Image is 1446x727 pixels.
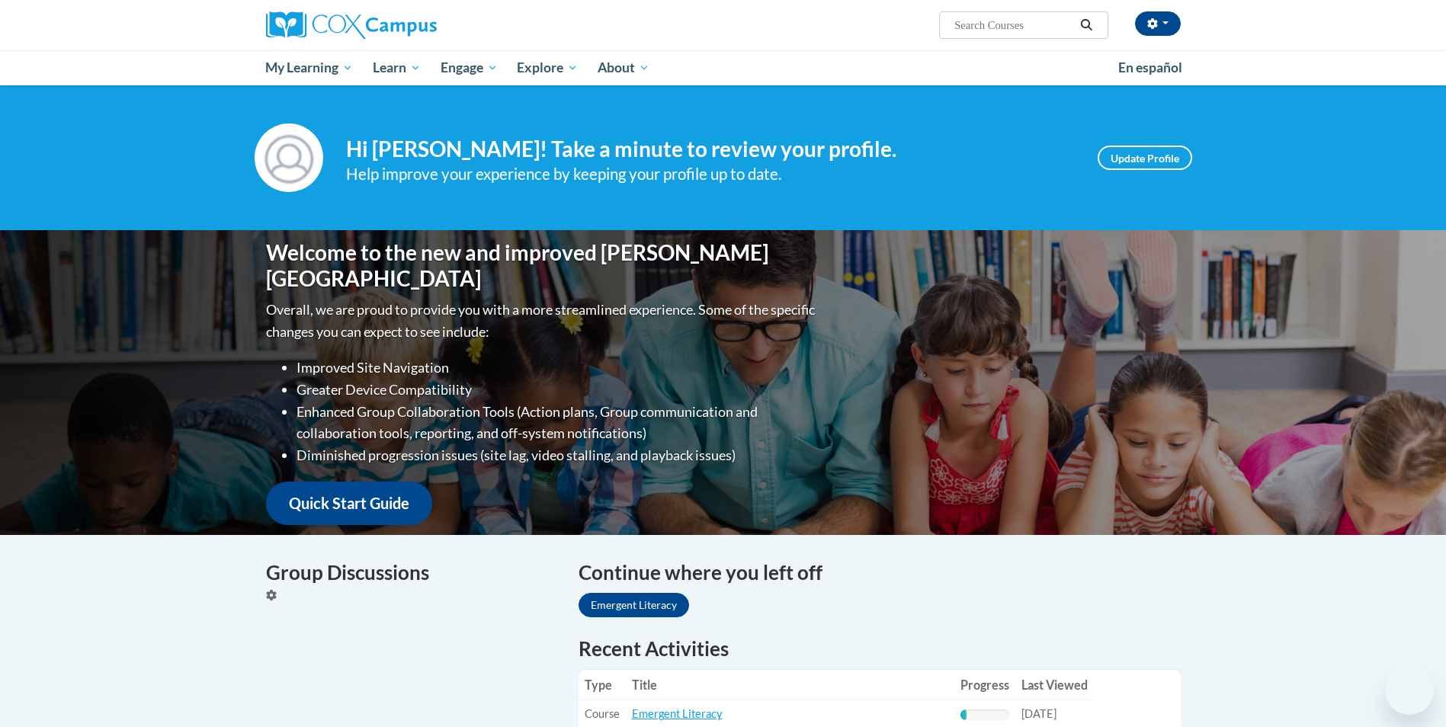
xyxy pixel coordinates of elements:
[588,50,659,85] a: About
[1135,11,1181,36] button: Account Settings
[632,707,723,720] a: Emergent Literacy
[1385,666,1434,715] iframe: Button to launch messaging window
[1108,52,1192,84] a: En español
[953,16,1075,34] input: Search Courses
[585,707,620,720] span: Course
[266,482,432,525] a: Quick Start Guide
[507,50,588,85] a: Explore
[1118,59,1182,75] span: En español
[265,59,353,77] span: My Learning
[1015,670,1094,700] th: Last Viewed
[297,357,819,379] li: Improved Site Navigation
[431,50,508,85] a: Engage
[243,50,1204,85] div: Main menu
[441,59,498,77] span: Engage
[266,11,437,39] img: Cox Campus
[373,59,421,77] span: Learn
[346,162,1075,187] div: Help improve your experience by keeping your profile up to date.
[598,59,649,77] span: About
[266,299,819,343] p: Overall, we are proud to provide you with a more streamlined experience. Some of the specific cha...
[297,379,819,401] li: Greater Device Compatibility
[346,136,1075,162] h4: Hi [PERSON_NAME]! Take a minute to review your profile.
[1098,146,1192,170] a: Update Profile
[579,558,1181,588] h4: Continue where you left off
[579,635,1181,662] h1: Recent Activities
[255,123,323,192] img: Profile Image
[579,670,626,700] th: Type
[266,240,819,291] h1: Welcome to the new and improved [PERSON_NAME][GEOGRAPHIC_DATA]
[363,50,431,85] a: Learn
[954,670,1015,700] th: Progress
[297,401,819,445] li: Enhanced Group Collaboration Tools (Action plans, Group communication and collaboration tools, re...
[960,709,967,720] div: Progress, %
[626,670,954,700] th: Title
[266,11,556,39] a: Cox Campus
[297,444,819,466] li: Diminished progression issues (site lag, video stalling, and playback issues)
[1075,16,1098,34] button: Search
[266,558,556,588] h4: Group Discussions
[1021,707,1056,720] span: [DATE]
[517,59,578,77] span: Explore
[256,50,364,85] a: My Learning
[579,593,689,617] a: Emergent Literacy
